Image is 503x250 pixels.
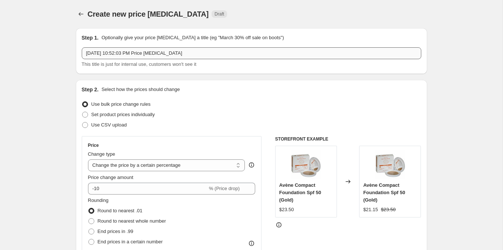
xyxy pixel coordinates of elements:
h2: Step 2. [82,86,99,93]
div: $23.50 [279,206,294,213]
span: End prices in a certain number [98,239,163,244]
p: Optionally give your price [MEDICAL_DATA] a title (eg "March 30% off sale on boots") [101,34,284,41]
span: This title is just for internal use, customers won't see it [82,61,196,67]
span: Create new price [MEDICAL_DATA] [88,10,209,18]
span: Draft [215,11,224,17]
span: Avène Compact Foundation Spf 50 (Gold) [279,182,321,203]
span: Round to nearest whole number [98,218,166,224]
input: 30% off holiday sale [82,47,421,59]
span: Set product prices individually [91,112,155,117]
h2: Step 1. [82,34,99,41]
span: Change type [88,151,115,157]
strike: $23.50 [381,206,396,213]
h6: STOREFRONT EXAMPLE [275,136,421,142]
span: Round to nearest .01 [98,208,142,213]
p: Select how the prices should change [101,86,180,93]
img: avene-compact-doree-spf-50_80x.jpg [291,150,321,179]
h3: Price [88,142,99,148]
button: Price change jobs [76,9,86,19]
span: Price change amount [88,175,134,180]
div: $21.15 [363,206,378,213]
span: Use bulk price change rules [91,101,151,107]
span: End prices in .99 [98,229,134,234]
span: % (Price drop) [209,186,240,191]
span: Rounding [88,197,109,203]
img: avene-compact-doree-spf-50_80x.jpg [375,150,405,179]
span: Avène Compact Foundation Spf 50 (Gold) [363,182,405,203]
div: help [248,161,255,169]
span: Use CSV upload [91,122,127,128]
input: -15 [88,183,207,195]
